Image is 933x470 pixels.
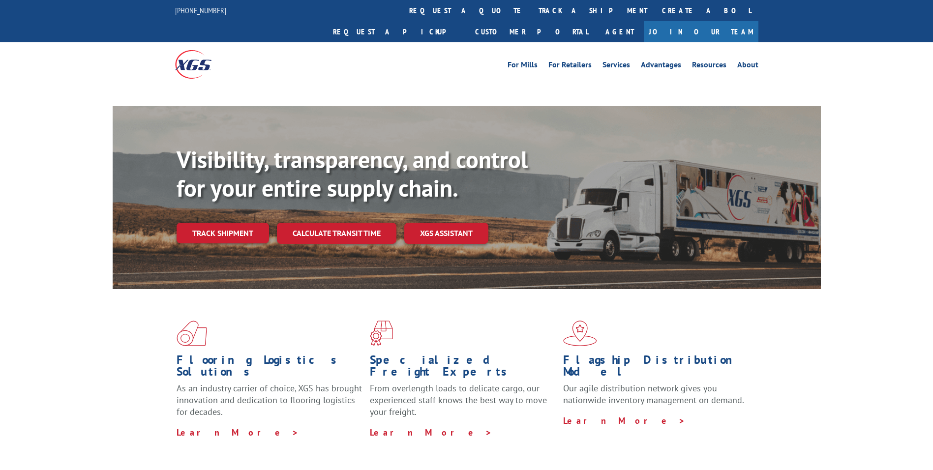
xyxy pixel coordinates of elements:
h1: Flooring Logistics Solutions [177,354,362,382]
a: Resources [692,61,726,72]
h1: Flagship Distribution Model [563,354,749,382]
a: Customer Portal [468,21,596,42]
b: Visibility, transparency, and control for your entire supply chain. [177,144,528,203]
img: xgs-icon-flagship-distribution-model-red [563,321,597,346]
a: Services [602,61,630,72]
a: Track shipment [177,223,269,243]
a: Join Our Team [644,21,758,42]
a: About [737,61,758,72]
a: [PHONE_NUMBER] [175,5,226,15]
a: Calculate transit time [277,223,396,244]
a: Agent [596,21,644,42]
a: For Retailers [548,61,592,72]
a: Learn More > [370,427,492,438]
a: Advantages [641,61,681,72]
span: As an industry carrier of choice, XGS has brought innovation and dedication to flooring logistics... [177,382,362,417]
p: From overlength loads to delicate cargo, our experienced staff knows the best way to move your fr... [370,382,556,426]
a: Learn More > [177,427,299,438]
a: For Mills [508,61,538,72]
img: xgs-icon-total-supply-chain-intelligence-red [177,321,207,346]
h1: Specialized Freight Experts [370,354,556,382]
a: Request a pickup [326,21,468,42]
a: Learn More > [563,415,686,426]
a: XGS ASSISTANT [404,223,488,244]
span: Our agile distribution network gives you nationwide inventory management on demand. [563,382,744,406]
img: xgs-icon-focused-on-flooring-red [370,321,393,346]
